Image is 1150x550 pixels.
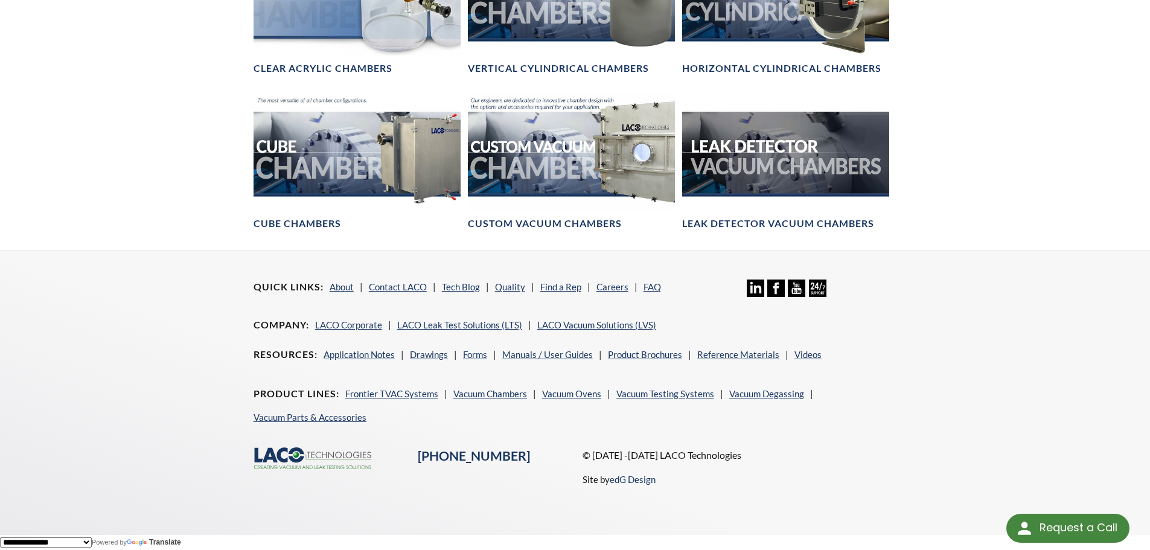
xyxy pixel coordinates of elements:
[324,349,395,360] a: Application Notes
[369,281,427,292] a: Contact LACO
[345,388,438,399] a: Frontier TVAC Systems
[809,280,826,297] img: 24/7 Support Icon
[254,62,392,75] h4: Clear Acrylic Chambers
[1006,514,1129,543] div: Request a Call
[1040,514,1117,542] div: Request a Call
[254,319,309,331] h4: Company
[583,447,897,463] p: © [DATE] -[DATE] LACO Technologies
[315,319,382,330] a: LACO Corporate
[794,349,822,360] a: Videos
[596,281,628,292] a: Careers
[542,388,601,399] a: Vacuum Ovens
[330,281,354,292] a: About
[254,412,366,423] a: Vacuum Parts & Accessories
[397,319,522,330] a: LACO Leak Test Solutions (LTS)
[463,349,487,360] a: Forms
[644,281,661,292] a: FAQ
[616,388,714,399] a: Vacuum Testing Systems
[502,349,593,360] a: Manuals / User Guides
[682,217,874,230] h4: Leak Detector Vacuum Chambers
[254,94,461,230] a: Cube Chambers headerCube Chambers
[608,349,682,360] a: Product Brochures
[127,538,181,546] a: Translate
[729,388,804,399] a: Vacuum Degassing
[254,388,339,400] h4: Product Lines
[1015,519,1034,538] img: round button
[682,62,881,75] h4: Horizontal Cylindrical Chambers
[540,281,581,292] a: Find a Rep
[682,94,889,230] a: Leak Test Vacuum Chambers headerLeak Detector Vacuum Chambers
[442,281,480,292] a: Tech Blog
[537,319,656,330] a: LACO Vacuum Solutions (LVS)
[468,62,649,75] h4: Vertical Cylindrical Chambers
[418,448,530,464] a: [PHONE_NUMBER]
[468,94,675,230] a: Custom Vacuum Chamber headerCustom Vacuum Chambers
[583,472,656,487] p: Site by
[254,348,318,361] h4: Resources
[495,281,525,292] a: Quality
[809,288,826,299] a: 24/7 Support
[410,349,448,360] a: Drawings
[254,217,341,230] h4: Cube Chambers
[127,539,149,547] img: Google Translate
[254,281,324,293] h4: Quick Links
[610,474,656,485] a: edG Design
[453,388,527,399] a: Vacuum Chambers
[697,349,779,360] a: Reference Materials
[468,217,622,230] h4: Custom Vacuum Chambers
